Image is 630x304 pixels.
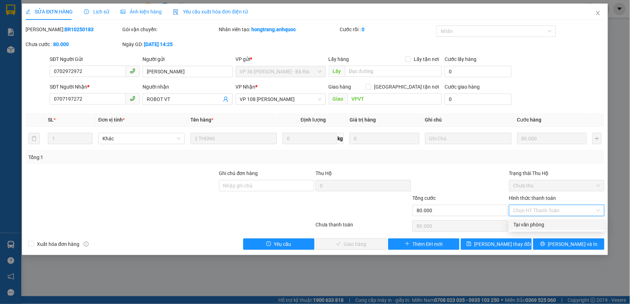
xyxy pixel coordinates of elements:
div: Trạng thái Thu Hộ [509,169,604,177]
div: Ngày GD: [122,40,218,48]
span: [PERSON_NAME] và In [548,240,598,248]
button: save[PERSON_NAME] thay đổi [461,238,532,250]
button: plusThêm ĐH mới [388,238,459,250]
input: 0 [350,133,419,144]
span: Tổng cước [412,195,436,201]
div: CHỊ QUẾ [6,23,63,32]
span: Yêu cầu xuất hóa đơn điện tử [173,9,248,15]
span: Giá trị hàng [350,117,376,123]
input: Dọc đường [345,66,442,77]
span: Lịch sử [84,9,109,15]
div: VP 108 [PERSON_NAME] [6,6,63,23]
div: SĐT Người Gửi [50,55,140,63]
button: exclamation-circleYêu cầu [243,238,314,250]
input: Dọc đường [347,93,442,105]
span: VP 108 Lê Hồng Phong - Vũng Tàu [240,94,322,105]
div: [PERSON_NAME]: [26,26,121,33]
div: 0934246276 [6,32,63,41]
span: [PERSON_NAME] thay đổi [474,240,531,248]
label: Cước giao hàng [445,84,480,90]
span: Thu Hộ [316,170,332,176]
span: SỬA ĐƠN HÀNG [26,9,73,15]
span: Nhận: [68,7,85,14]
span: Cước hàng [517,117,542,123]
span: Định lượng [301,117,326,123]
span: Lấy hàng [329,56,349,62]
th: Ghi chú [422,113,514,127]
div: Cước rồi : [340,26,435,33]
label: Ghi chú đơn hàng [219,170,258,176]
img: icon [173,9,179,15]
span: close [595,10,601,16]
div: VP 18 [PERSON_NAME][GEOGRAPHIC_DATA] - [GEOGRAPHIC_DATA] [68,6,171,32]
label: Cước lấy hàng [445,56,476,62]
span: Khác [102,133,180,144]
span: Lấy [329,66,345,77]
span: Thêm ĐH mới [413,240,443,248]
span: Giao [329,93,347,105]
span: Lấy tận nơi [411,55,442,63]
button: delete [28,133,40,144]
span: Yêu cầu [274,240,291,248]
div: 0764546113 [68,40,171,50]
span: edit [26,9,30,14]
span: picture [121,9,126,14]
span: Chọn HT Thanh Toán [513,205,600,216]
label: Hình thức thanh toán [509,195,556,201]
input: Cước giao hàng [445,94,512,105]
button: printer[PERSON_NAME] và In [533,238,604,250]
div: SĐT Người Nhận [50,83,140,91]
span: phone [130,68,135,74]
button: plus [592,133,601,144]
div: Tại văn phòng [514,221,601,229]
span: clock-circle [84,9,89,14]
b: BR10250183 [65,27,94,32]
span: Đơn vị tính [98,117,125,123]
span: Chưa thu [513,180,600,191]
b: 80.000 [53,41,69,47]
span: SL [48,117,54,123]
div: Chưa thanh toán [315,221,412,233]
div: Người gửi [143,55,233,63]
div: Nhân viên tạo: [219,26,339,33]
input: Cước lấy hàng [445,66,512,77]
button: Close [588,4,608,23]
span: Tên hàng [190,117,213,123]
div: Chưa cước : [26,40,121,48]
span: Xuất hóa đơn hàng [34,240,82,248]
b: 0 [362,27,365,32]
div: Người nhận [143,83,233,91]
button: checkGiao hàng [316,238,387,250]
b: [DATE] 14:25 [144,41,173,47]
span: user-add [223,96,229,102]
div: Tổng: 1 [28,153,243,161]
input: VD: Bàn, Ghế [190,133,277,144]
span: Gửi: [6,7,17,14]
span: kg [337,133,344,144]
span: save [467,241,472,247]
span: exclamation-circle [266,241,271,247]
input: Ghi Chú [425,133,512,144]
span: Ảnh kiện hàng [121,9,162,15]
span: info-circle [84,242,89,247]
span: printer [540,241,545,247]
b: hongtrang.anhquoc [252,27,296,32]
input: Ghi chú đơn hàng [219,180,314,191]
input: 0 [517,133,587,144]
span: VP 36 Lê Thành Duy - Bà Rịa [240,66,322,77]
span: Giao hàng [329,84,351,90]
span: [GEOGRAPHIC_DATA] tận nơi [371,83,442,91]
div: VP gửi [236,55,326,63]
span: VP Nhận [236,84,256,90]
div: Gói vận chuyển: [122,26,218,33]
span: phone [130,96,135,101]
div: ANH THỊNH [68,32,171,40]
span: plus [405,241,410,247]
